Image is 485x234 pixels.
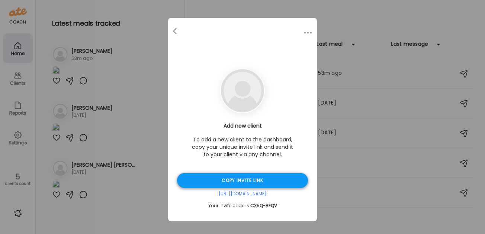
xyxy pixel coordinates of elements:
div: Your invite code is: [177,203,308,209]
span: CX5Q-BFQV [250,202,277,209]
p: To add a new client to the dashboard, copy your unique invite link and send it to your client via... [190,136,295,158]
img: bg-avatar-default.svg [221,69,264,112]
div: Copy invite link [177,173,308,188]
h3: Add new client [177,122,308,130]
div: [URL][DOMAIN_NAME] [177,191,308,197]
